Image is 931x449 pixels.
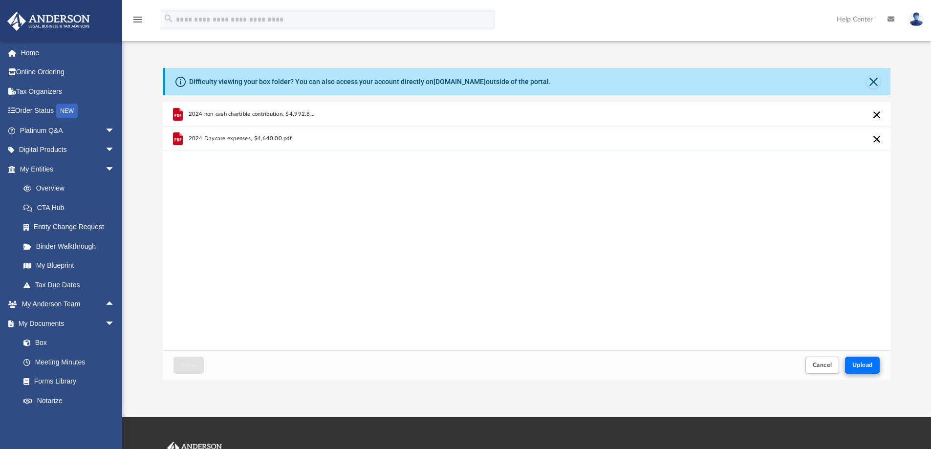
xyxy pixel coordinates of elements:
div: Difficulty viewing your box folder? You can also access your account directly on outside of the p... [189,77,551,87]
button: Close [173,357,204,374]
span: arrow_drop_down [105,410,125,430]
a: Meeting Minutes [14,352,125,372]
a: Entity Change Request [14,217,130,237]
div: Upload [163,102,891,380]
span: arrow_drop_down [105,121,125,141]
a: [DOMAIN_NAME] [433,78,486,86]
img: User Pic [909,12,924,26]
span: arrow_drop_down [105,140,125,160]
a: Home [7,43,130,63]
a: My Documentsarrow_drop_down [7,314,125,333]
span: Upload [852,362,873,368]
span: arrow_drop_down [105,314,125,334]
a: My Entitiesarrow_drop_down [7,159,130,179]
a: Overview [14,179,130,198]
a: Online Learningarrow_drop_down [7,410,125,430]
span: 2024 Daycare expenses, $4,640.00.pdf [188,135,291,142]
a: Platinum Q&Aarrow_drop_down [7,121,130,140]
span: 2024 non-cash chartible contribution, $4,992.84.pdf [188,111,317,117]
a: My Blueprint [14,256,125,276]
a: Tax Organizers [7,82,130,101]
a: Box [14,333,120,353]
span: arrow_drop_down [105,159,125,179]
a: Online Ordering [7,63,130,82]
a: Tax Due Dates [14,275,130,295]
a: My Anderson Teamarrow_drop_up [7,295,125,314]
a: CTA Hub [14,198,130,217]
a: menu [132,19,144,25]
button: Cancel this upload [871,133,883,145]
button: Cancel [805,357,840,374]
span: arrow_drop_up [105,295,125,315]
button: Upload [845,357,880,374]
span: Cancel [813,362,832,368]
a: Notarize [14,391,125,410]
img: Anderson Advisors Platinum Portal [4,12,93,31]
button: Close [866,75,880,88]
button: Cancel this upload [871,109,883,121]
i: search [163,13,174,24]
span: Close [181,362,196,368]
a: Digital Productsarrow_drop_down [7,140,130,160]
a: Order StatusNEW [7,101,130,121]
i: menu [132,14,144,25]
a: Binder Walkthrough [14,236,130,256]
div: NEW [56,104,78,118]
a: Forms Library [14,372,120,391]
div: grid [163,102,891,350]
